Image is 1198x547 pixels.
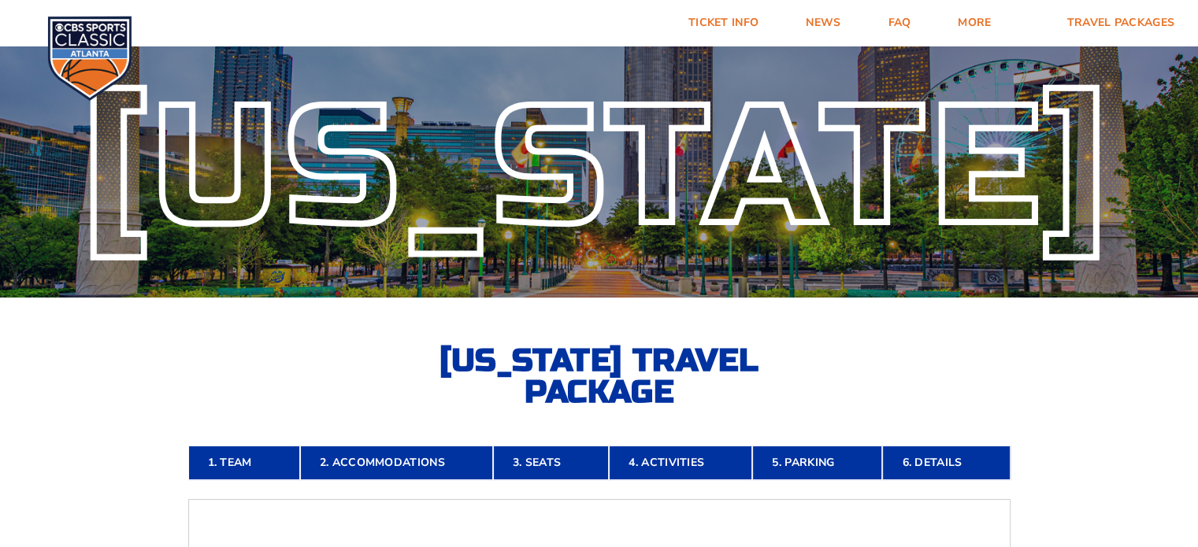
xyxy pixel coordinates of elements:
img: CBS Sports Classic [47,16,132,101]
h2: [US_STATE] Travel Package [426,345,773,408]
a: 3. Seats [493,445,609,480]
a: 1. Team [188,445,300,480]
a: 5. Parking [752,445,882,480]
a: 2. Accommodations [300,445,493,480]
a: 4. Activities [609,445,752,480]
